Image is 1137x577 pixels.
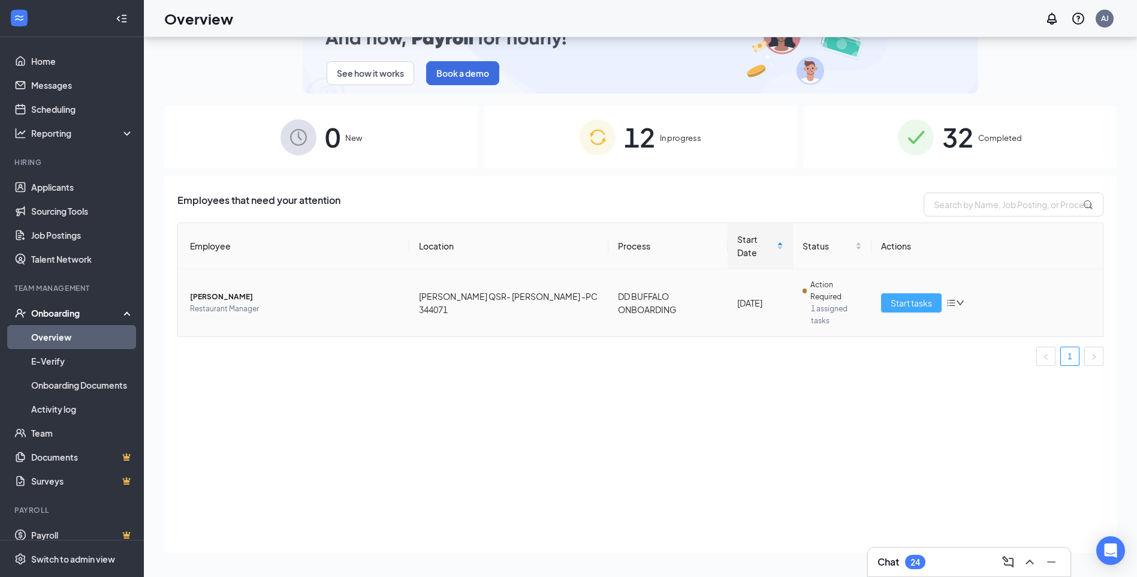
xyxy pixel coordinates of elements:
span: Start tasks [891,296,932,309]
div: Payroll [14,505,131,515]
td: [PERSON_NAME] QSR- [PERSON_NAME] -PC 344071 [409,269,608,336]
a: Team [31,421,134,445]
button: See how it works [327,61,414,85]
span: 12 [624,116,655,158]
a: PayrollCrown [31,523,134,547]
a: Overview [31,325,134,349]
th: Employee [178,223,409,269]
a: Scheduling [31,97,134,121]
th: Process [608,223,728,269]
svg: ComposeMessage [1001,555,1015,569]
a: Activity log [31,397,134,421]
span: Restaurant Manager [190,303,400,315]
button: left [1036,347,1055,366]
button: ComposeMessage [999,552,1018,572]
span: Start Date [737,233,774,259]
span: In progress [660,132,701,144]
div: Switch to admin view [31,553,115,565]
button: right [1084,347,1103,366]
span: down [956,299,964,307]
th: Status [793,223,871,269]
span: 0 [325,116,340,158]
span: Action Required [810,279,862,303]
svg: Analysis [14,127,26,139]
th: Actions [871,223,1103,269]
span: left [1042,353,1049,360]
a: Home [31,49,134,73]
li: 1 [1060,347,1079,366]
span: bars [946,298,956,308]
a: Onboarding Documents [31,373,134,397]
svg: WorkstreamLogo [13,12,25,24]
a: Sourcing Tools [31,199,134,223]
a: SurveysCrown [31,469,134,493]
td: DD BUFFALO ONBOARDING [608,269,728,336]
span: 32 [942,116,973,158]
span: Employees that need your attention [177,193,340,217]
a: 1 [1061,347,1079,365]
div: Hiring [14,157,131,167]
a: Messages [31,73,134,97]
button: Minimize [1042,552,1061,572]
h3: Chat [877,555,899,569]
button: ChevronUp [1020,552,1039,572]
svg: UserCheck [14,307,26,319]
div: [DATE] [737,296,783,309]
h1: Overview [164,8,233,29]
li: Previous Page [1036,347,1055,366]
button: Book a demo [426,61,499,85]
svg: ChevronUp [1023,555,1037,569]
button: Start tasks [881,293,942,312]
a: DocumentsCrown [31,445,134,469]
svg: Notifications [1045,11,1059,26]
div: Reporting [31,127,134,139]
a: Applicants [31,175,134,199]
div: Team Management [14,283,131,293]
a: Talent Network [31,247,134,271]
div: AJ [1101,13,1109,23]
li: Next Page [1084,347,1103,366]
span: Status [803,239,853,253]
div: Onboarding [31,307,123,319]
input: Search by Name, Job Posting, or Process [924,193,1103,217]
a: E-Verify [31,349,134,373]
svg: Minimize [1044,555,1058,569]
svg: QuestionInfo [1071,11,1085,26]
div: 24 [910,557,920,567]
th: Location [409,223,608,269]
span: right [1090,353,1097,360]
a: Job Postings [31,223,134,247]
span: [PERSON_NAME] [190,291,400,303]
svg: Settings [14,553,26,565]
svg: Collapse [116,13,128,25]
div: Open Intercom Messenger [1096,536,1125,565]
span: Completed [978,132,1022,144]
span: 1 assigned tasks [811,303,862,327]
span: New [345,132,362,144]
